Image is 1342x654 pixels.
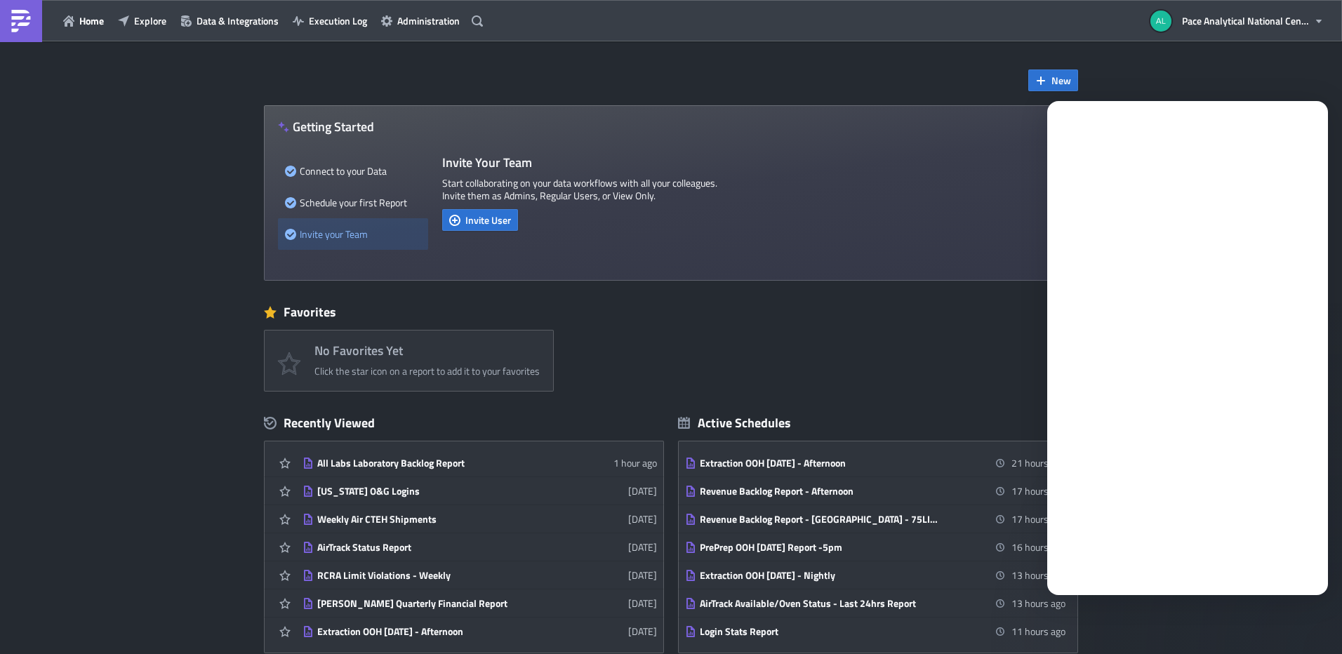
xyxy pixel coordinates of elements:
[264,302,1078,323] div: Favorites
[628,596,657,610] time: 2025-09-22T19:54:28Z
[1011,568,1065,582] time: 2025-10-07 19:00
[317,457,563,469] div: All Labs Laboratory Backlog Report
[303,561,657,589] a: RCRA Limit Violations - Weekly[DATE]
[397,13,460,28] span: Administration
[700,485,945,498] div: Revenue Backlog Report - Afternoon
[700,569,945,582] div: Extraction OOH [DATE] - Nightly
[628,624,657,639] time: 2025-08-28T16:46:03Z
[685,618,1065,645] a: Login Stats Report11 hours ago
[1149,9,1173,33] img: Avatar
[173,10,286,32] button: Data & Integrations
[678,415,791,431] div: Active Schedules
[314,365,540,378] div: Click the star icon on a report to add it to your favorites
[685,505,1065,533] a: Revenue Backlog Report - [GEOGRAPHIC_DATA] - 75LIMS - Afternoon17 hours ago
[628,512,657,526] time: 2025-10-03T16:17:46Z
[303,618,657,645] a: Extraction OOH [DATE] - Afternoon[DATE]
[1011,624,1065,639] time: 2025-10-07 20:30
[628,568,657,582] time: 2025-09-23T15:01:08Z
[1051,73,1071,88] span: New
[56,10,111,32] button: Home
[700,541,945,554] div: PrePrep OOH [DATE] Report -5pm
[613,455,657,470] time: 2025-10-07T12:59:57Z
[278,119,374,134] h4: Getting Started
[1011,483,1065,498] time: 2025-10-07 15:00
[10,10,32,32] img: PushMetrics
[317,625,563,638] div: Extraction OOH [DATE] - Afternoon
[285,218,421,250] div: Invite your Team
[317,541,563,554] div: AirTrack Status Report
[700,625,945,638] div: Login Stats Report
[628,483,657,498] time: 2025-10-06T13:02:38Z
[442,177,723,202] p: Start collaborating on your data workflows with all your colleagues. Invite them as Admins, Regul...
[111,10,173,32] button: Explore
[197,13,279,28] span: Data & Integrations
[285,155,421,187] div: Connect to your Data
[303,533,657,561] a: AirTrack Status Report[DATE]
[1011,455,1065,470] time: 2025-10-07 11:00
[465,213,511,227] span: Invite User
[442,209,518,231] button: Invite User
[1028,69,1078,91] button: New
[685,589,1065,617] a: AirTrack Available/Oven Status - Last 24hrs Report13 hours ago
[374,10,467,32] button: Administration
[317,569,563,582] div: RCRA Limit Violations - Weekly
[700,597,945,610] div: AirTrack Available/Oven Status - Last 24hrs Report
[1011,596,1065,610] time: 2025-10-07 19:00
[1011,512,1065,526] time: 2025-10-07 15:00
[700,513,945,526] div: Revenue Backlog Report - [GEOGRAPHIC_DATA] - 75LIMS - Afternoon
[700,457,945,469] div: Extraction OOH [DATE] - Afternoon
[685,449,1065,476] a: Extraction OOH [DATE] - Afternoon21 hours ago
[1047,101,1328,595] iframe: Intercom live chat
[79,13,104,28] span: Home
[685,533,1065,561] a: PrePrep OOH [DATE] Report -5pm16 hours ago
[264,413,664,434] div: Recently Viewed
[1294,606,1328,640] iframe: Intercom live chat
[628,540,657,554] time: 2025-09-23T17:23:31Z
[285,187,421,218] div: Schedule your first Report
[286,10,374,32] button: Execution Log
[317,597,563,610] div: [PERSON_NAME] Quarterly Financial Report
[442,155,723,170] h4: Invite Your Team
[309,13,367,28] span: Execution Log
[303,505,657,533] a: Weekly Air CTEH Shipments[DATE]
[685,477,1065,505] a: Revenue Backlog Report - Afternoon17 hours ago
[317,485,563,498] div: [US_STATE] O&G Logins
[134,13,166,28] span: Explore
[303,449,657,476] a: All Labs Laboratory Backlog Report1 hour ago
[303,589,657,617] a: [PERSON_NAME] Quarterly Financial Report[DATE]
[303,477,657,505] a: [US_STATE] O&G Logins[DATE]
[685,561,1065,589] a: Extraction OOH [DATE] - Nightly13 hours ago
[1142,6,1331,36] button: Pace Analytical National Center for Testing and Innovation
[314,344,540,358] h4: No Favorites Yet
[317,513,563,526] div: Weekly Air CTEH Shipments
[1011,540,1065,554] time: 2025-10-07 16:00
[1182,13,1308,28] span: Pace Analytical National Center for Testing and Innovation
